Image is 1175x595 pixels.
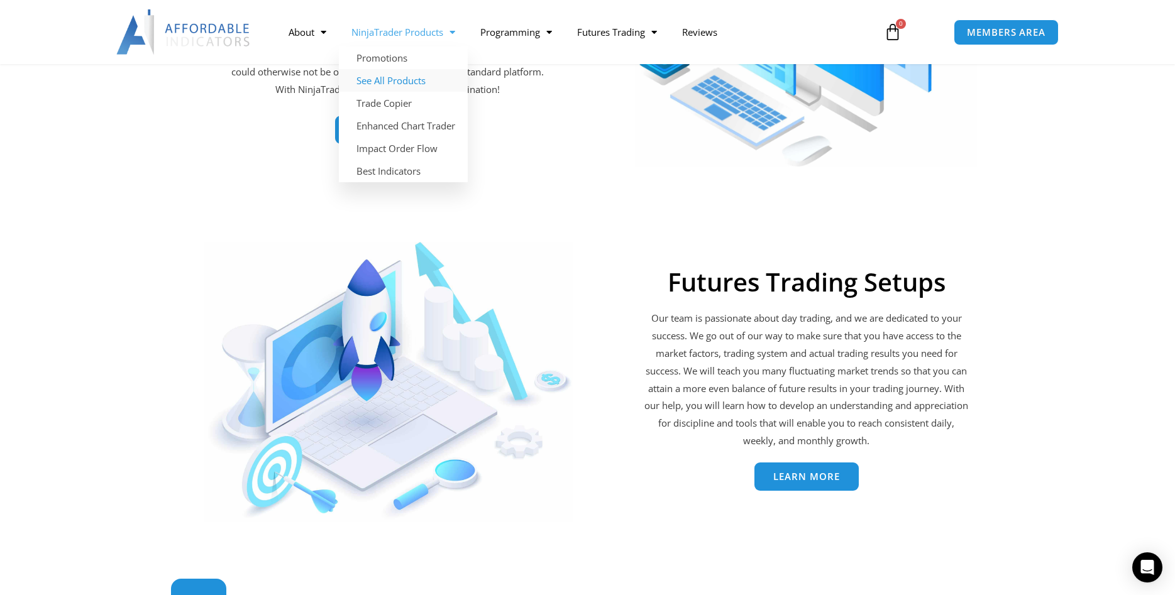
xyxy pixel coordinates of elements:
a: Enhanced Chart Trader [339,114,468,137]
a: 0 [865,14,920,50]
img: LogoAI [116,9,251,55]
a: See All Products [339,69,468,92]
span: Learn More [773,472,840,481]
a: Learn More [335,116,439,144]
a: Programming [468,18,565,46]
ul: NinjaTrader Products [339,46,468,182]
a: Best Indicators [339,160,468,182]
span: MEMBERS AREA [967,28,1045,37]
a: Promotions [339,46,468,69]
a: Impact Order Flow [339,137,468,160]
nav: Menu [276,18,869,46]
a: Trade Copier [339,92,468,114]
a: Futures Trading [565,18,670,46]
a: NinjaTrader Products [339,18,468,46]
h2: Futures Trading Setups [642,267,971,297]
a: Learn More [754,462,859,491]
img: AdobeStock 293954085 1 Converted | Affordable Indicators – NinjaTrader [204,242,573,523]
a: Reviews [670,18,730,46]
div: Open Intercom Messenger [1132,552,1162,582]
span: 0 [896,19,906,29]
a: MEMBERS AREA [954,19,1059,45]
div: Our team is passionate about day trading, and we are dedicated to your success. We go out of our ... [642,310,971,450]
a: About [276,18,339,46]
